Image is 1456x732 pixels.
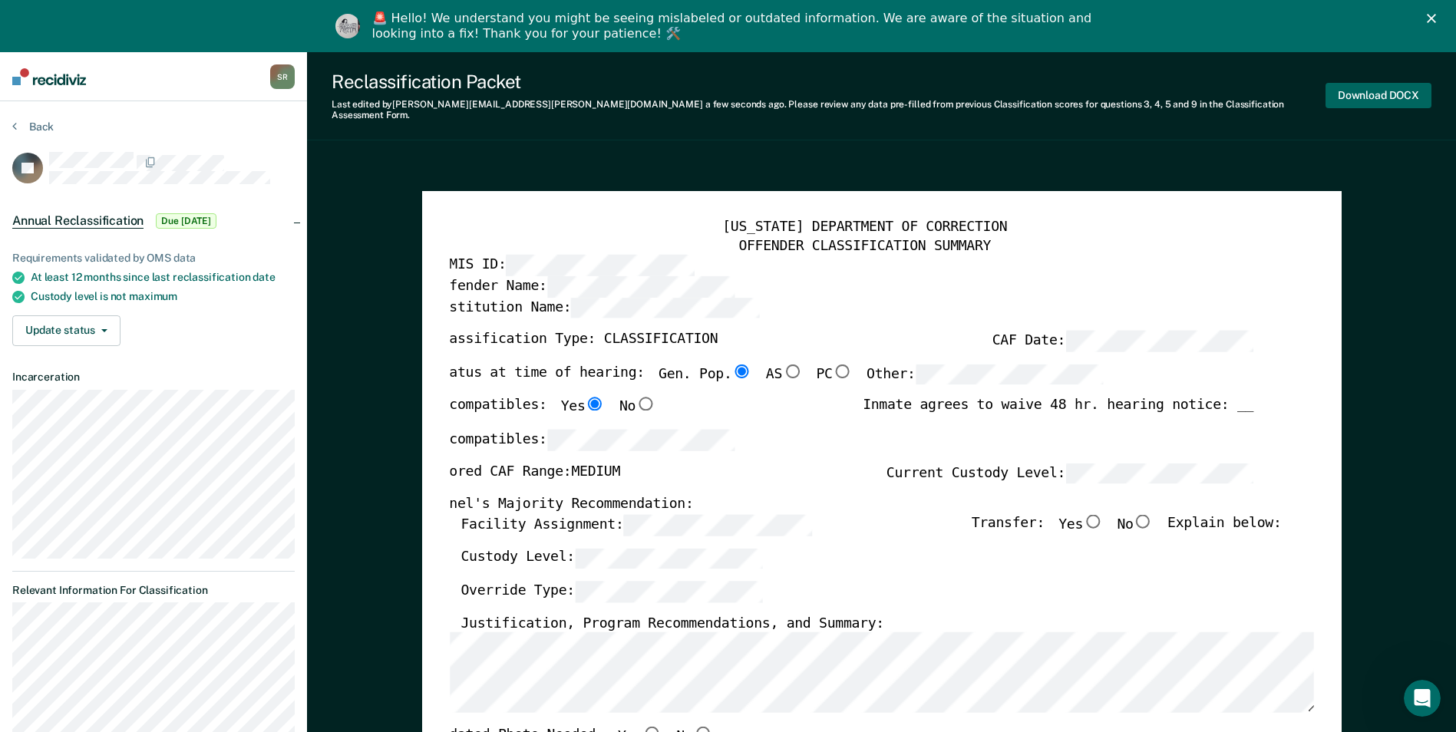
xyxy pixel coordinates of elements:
[12,252,295,265] div: Requirements validated by OMS data
[731,364,751,378] input: Gen. Pop.
[433,275,735,296] label: Offender Name:
[575,581,763,602] input: Override Type:
[832,364,852,378] input: PC
[332,99,1326,121] div: Last edited by [PERSON_NAME][EMAIL_ADDRESS][PERSON_NAME][DOMAIN_NAME] . Please review any data pr...
[433,496,1253,514] div: Panel's Majority Recommendation:
[270,64,295,89] button: SR
[1133,514,1153,528] input: No
[270,64,295,89] div: S R
[1065,463,1253,483] input: Current Custody Level:
[816,364,852,384] label: PC
[636,397,655,411] input: No
[766,364,802,384] label: AS
[335,14,360,38] img: Profile image for Kim
[461,547,763,568] label: Custody Level:
[372,11,1097,41] div: 🚨 Hello! We understand you might be seeing mislabeled or outdated information. We are aware of th...
[863,397,1253,430] div: Inmate agrees to waive 48 hr. hearing notice: __
[433,429,735,450] label: Incompatibles:
[433,255,694,275] label: TOMIS ID:
[546,275,735,296] input: Offender Name:
[506,255,694,275] input: TOMIS ID:
[332,71,1326,93] div: Reclassification Packet
[971,514,1281,548] div: Transfer: Explain below:
[546,429,735,450] input: Incompatibles:
[433,236,1296,255] div: OFFENDER CLASSIFICATION SUMMARY
[253,271,275,283] span: date
[433,219,1296,237] div: [US_STATE] DEPARTMENT OF CORRECTION
[461,514,811,535] label: Facility Assignment:
[867,364,1104,384] label: Other:
[1427,14,1442,23] div: Close
[433,397,655,430] div: Incompatibles:
[915,364,1103,384] input: Other:
[156,213,216,229] span: Due [DATE]
[433,297,759,318] label: Institution Name:
[571,297,759,318] input: Institution Name:
[705,99,784,110] span: a few seconds ago
[129,290,177,302] span: maximum
[1326,83,1431,108] button: Download DOCX
[12,213,144,229] span: Annual Reclassification
[992,330,1253,351] label: CAF Date:
[619,397,655,417] label: No
[659,364,752,384] label: Gen. Pop.
[433,364,1104,397] div: Status at time of hearing:
[461,615,884,633] label: Justification, Program Recommendations, and Summary:
[31,290,295,303] div: Custody level is not
[1065,330,1253,351] input: CAF Date:
[31,271,295,284] div: At least 12 months since last reclassification
[461,581,763,602] label: Override Type:
[433,463,620,483] label: Scored CAF Range: MEDIUM
[1404,680,1441,717] iframe: Intercom live chat
[782,364,802,378] input: AS
[886,463,1253,483] label: Current Custody Level:
[12,315,121,346] button: Update status
[1058,514,1103,535] label: Yes
[433,330,718,351] label: Classification Type: CLASSIFICATION
[1117,514,1153,535] label: No
[12,584,295,597] dt: Relevant Information For Classification
[12,120,54,134] button: Back
[623,514,811,535] input: Facility Assignment:
[585,397,605,411] input: Yes
[560,397,605,417] label: Yes
[575,547,763,568] input: Custody Level:
[1083,514,1103,528] input: Yes
[12,68,86,85] img: Recidiviz
[12,371,295,384] dt: Incarceration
